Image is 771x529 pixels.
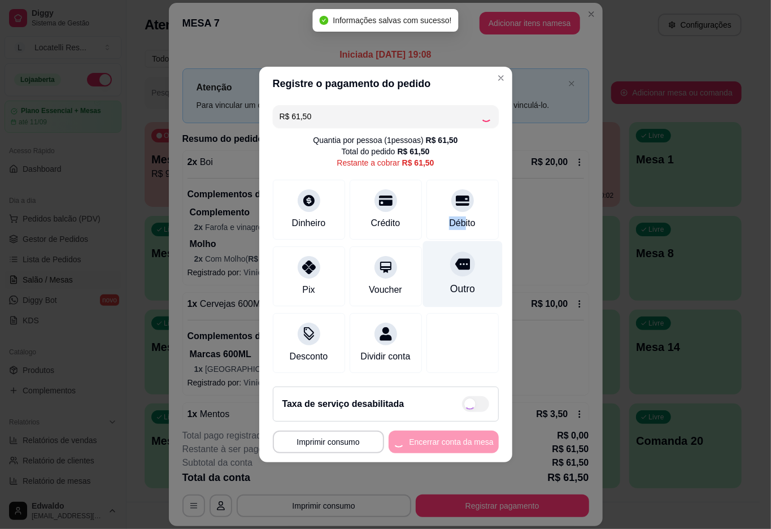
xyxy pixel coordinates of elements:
button: Imprimir consumo [273,431,384,453]
div: Crédito [371,216,400,230]
div: Total do pedido [342,146,430,157]
div: Voucher [369,283,402,297]
div: R$ 61,50 [426,135,458,146]
div: R$ 61,50 [398,146,430,157]
span: Informações salvas com sucesso! [333,16,451,25]
div: Restante a cobrar [337,157,434,168]
div: Dinheiro [292,216,326,230]
span: check-circle [319,16,328,25]
div: Quantia por pessoa ( 1 pessoas) [313,135,458,146]
button: Close [492,69,510,87]
div: Desconto [290,350,328,363]
div: Pix [302,283,315,297]
div: Loading [481,111,492,122]
div: Outro [450,281,474,296]
div: Dividir conta [360,350,410,363]
input: Ex.: hambúrguer de cordeiro [280,105,481,128]
div: Débito [449,216,475,230]
header: Registre o pagamento do pedido [259,67,512,101]
div: R$ 61,50 [402,157,434,168]
h2: Taxa de serviço desabilitada [282,397,404,411]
